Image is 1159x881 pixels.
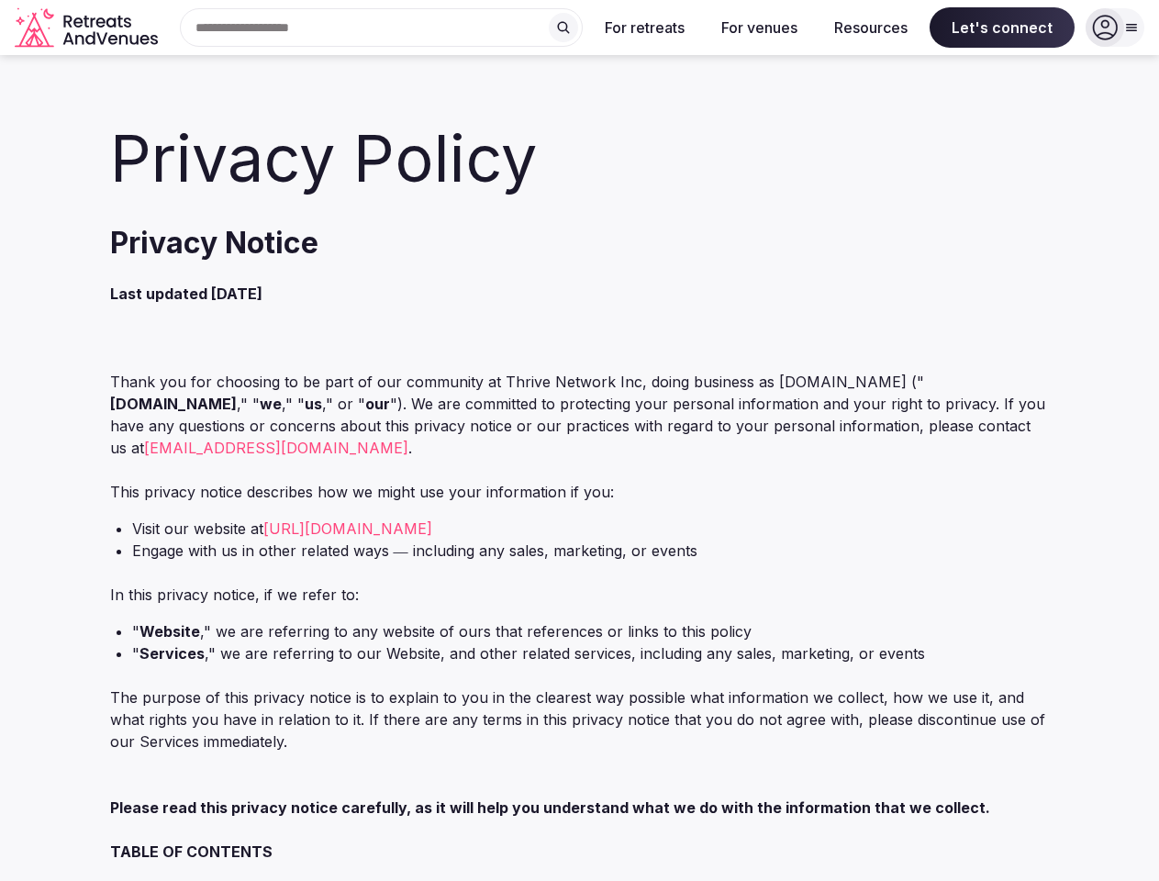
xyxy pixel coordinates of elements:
[110,686,1050,753] p: The purpose of this privacy notice is to explain to you in the clearest way possible what informa...
[110,226,1050,261] h2: Privacy Notice
[132,540,1050,562] li: Engage with us in other related ways ― including any sales, marketing, or events
[819,7,922,48] button: Resources
[110,395,237,413] strong: [DOMAIN_NAME]
[132,518,1050,540] li: Visit our website at
[15,7,162,49] svg: Retreats and Venues company logo
[110,114,1050,204] h1: Privacy Policy
[139,644,205,663] strong: Services
[110,481,1050,503] p: This privacy notice describes how we might use your information if you:
[263,519,432,538] a: [URL][DOMAIN_NAME]
[110,584,1050,606] p: In this privacy notice, if we refer to:
[590,7,699,48] button: For retreats
[707,7,812,48] button: For venues
[110,371,1050,459] p: Thank you for choosing to be part of our community at Thrive Network Inc, doing business as [DOMA...
[132,642,1050,664] li: " ," we are referring to our Website, and other related services, including any sales, marketing,...
[144,439,408,457] a: [EMAIL_ADDRESS][DOMAIN_NAME]
[930,7,1075,48] span: Let's connect
[110,798,990,817] strong: Please read this privacy notice carefully, as it will help you understand what we do with the inf...
[305,395,322,413] strong: us
[139,622,200,641] strong: Website
[132,620,1050,642] li: " ," we are referring to any website of ours that references or links to this policy
[110,284,262,303] strong: Last updated [DATE]
[365,395,390,413] strong: our
[260,395,282,413] strong: we
[15,7,162,49] a: Visit the homepage
[110,842,273,861] strong: TABLE OF CONTENTS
